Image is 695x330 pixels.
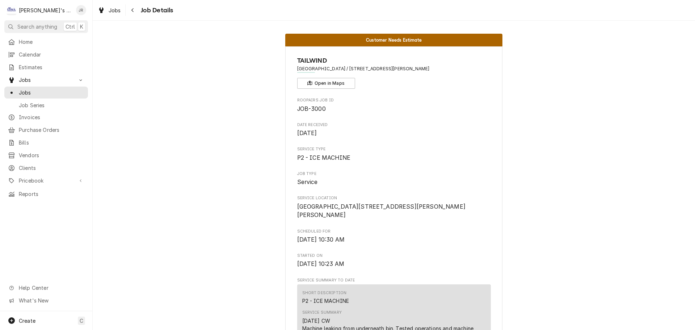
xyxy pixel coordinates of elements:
span: Create [19,318,35,324]
a: Go to Jobs [4,74,88,86]
span: [DATE] [297,130,317,137]
span: C [80,317,83,325]
span: What's New [19,297,84,304]
span: K [80,23,83,30]
a: Jobs [95,4,124,16]
span: P2 - ICE MACHINE [297,154,351,161]
a: Jobs [4,87,88,99]
span: Purchase Orders [19,126,84,134]
span: Invoices [19,113,84,121]
div: Started On [297,253,491,268]
span: Jobs [19,76,73,84]
span: Started On [297,260,491,268]
span: Ctrl [66,23,75,30]
span: Name [297,56,491,66]
span: Pricebook [19,177,73,184]
a: Job Series [4,99,88,111]
span: [DATE] 10:23 AM [297,260,344,267]
span: Date Received [297,129,491,138]
div: Roopairs Job ID [297,97,491,113]
span: Home [19,38,84,46]
span: Clients [19,164,84,172]
a: Estimates [4,61,88,73]
div: Short Description [302,290,347,296]
a: Go to Pricebook [4,175,88,187]
div: Service Location [297,195,491,220]
button: Open in Maps [297,78,355,89]
span: Started On [297,253,491,259]
div: Jeff Rue's Avatar [76,5,86,15]
span: Estimates [19,63,84,71]
span: Service Location [297,202,491,220]
span: Roopairs Job ID [297,97,491,103]
div: [PERSON_NAME]'s Refrigeration [19,7,72,14]
div: Clay's Refrigeration's Avatar [7,5,17,15]
span: Roopairs Job ID [297,105,491,113]
span: Reports [19,190,84,198]
div: C [7,5,17,15]
a: Clients [4,162,88,174]
button: Navigate back [127,4,139,16]
span: Service Summary To Date [297,277,491,283]
span: Search anything [17,23,57,30]
span: Calendar [19,51,84,58]
span: Service [297,179,318,185]
span: Address [297,66,491,72]
span: Service Location [297,195,491,201]
a: Invoices [4,111,88,123]
div: Status [285,34,502,46]
span: [DATE] 10:30 AM [297,236,345,243]
span: [GEOGRAPHIC_DATA][STREET_ADDRESS][PERSON_NAME][PERSON_NAME] [297,203,466,219]
span: Bills [19,139,84,146]
div: Client Information [297,56,491,89]
span: Help Center [19,284,84,292]
div: Service Summary [302,310,342,316]
a: Vendors [4,149,88,161]
a: Go to Help Center [4,282,88,294]
a: Purchase Orders [4,124,88,136]
span: Scheduled For [297,235,491,244]
div: JR [76,5,86,15]
span: Service Type [297,154,491,162]
span: Job Series [19,101,84,109]
span: Vendors [19,151,84,159]
a: Home [4,36,88,48]
div: Job Type [297,171,491,187]
a: Reports [4,188,88,200]
span: Jobs [109,7,121,14]
span: Date Received [297,122,491,128]
span: Job Type [297,178,491,187]
button: Search anythingCtrlK [4,20,88,33]
a: Bills [4,137,88,149]
span: JOB-3000 [297,105,326,112]
a: Go to What's New [4,295,88,306]
span: Jobs [19,89,84,96]
div: Date Received [297,122,491,138]
span: Job Details [139,5,173,15]
span: Job Type [297,171,491,177]
div: P2 - ICE MACHINE [302,297,349,305]
span: Scheduled For [297,229,491,234]
div: Service Type [297,146,491,162]
span: Customer Needs Estimate [366,38,422,42]
div: Scheduled For [297,229,491,244]
span: Service Type [297,146,491,152]
a: Calendar [4,49,88,60]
